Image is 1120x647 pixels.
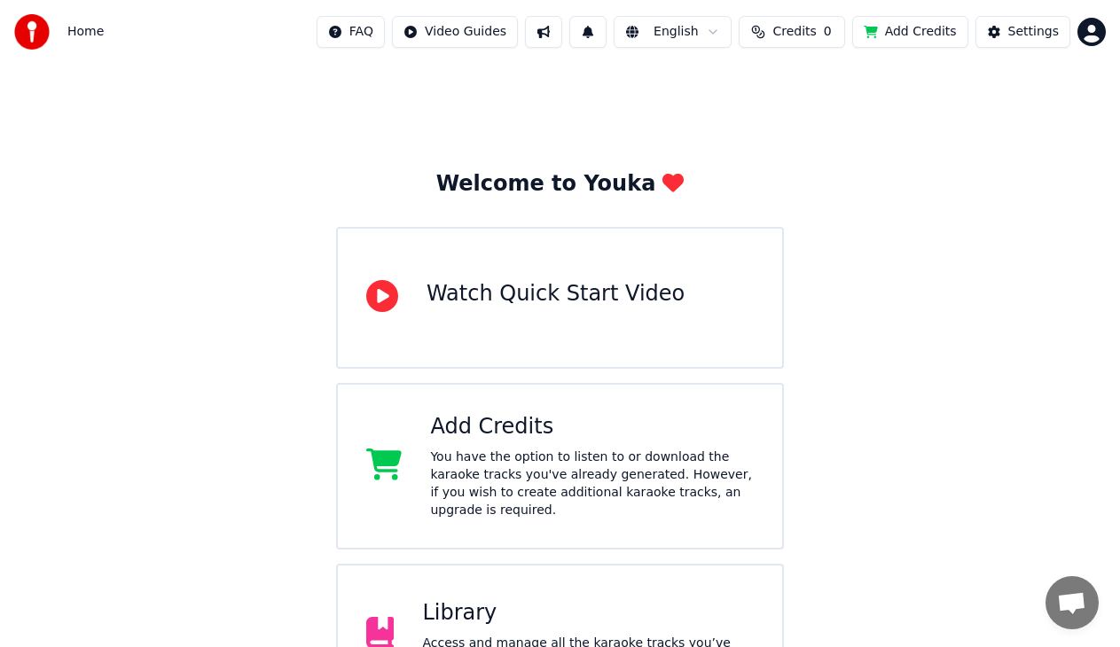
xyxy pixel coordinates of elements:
button: Video Guides [392,16,518,48]
div: Watch Quick Start Video [427,280,685,308]
span: Credits [772,23,816,41]
div: You have the option to listen to or download the karaoke tracks you've already generated. However... [430,448,754,519]
div: Welcome to Youka [436,170,685,199]
button: Settings [975,16,1070,48]
button: Add Credits [852,16,968,48]
a: Open chat [1046,576,1099,629]
button: Credits0 [739,16,845,48]
div: Library [422,599,754,628]
span: 0 [824,23,832,41]
nav: breadcrumb [67,23,104,41]
div: Add Credits [430,413,754,441]
button: FAQ [317,16,385,48]
img: youka [14,14,50,50]
div: Settings [1008,23,1059,41]
span: Home [67,23,104,41]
